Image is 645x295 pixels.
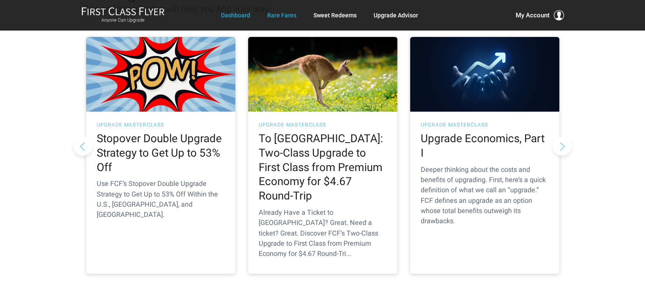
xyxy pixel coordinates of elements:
[259,122,387,127] h3: UPGRADE MASTERCLASS
[97,179,225,220] p: Use FCF’s Stopover Double Upgrade Strategy to Get Up to 53% Off Within the U.S., [GEOGRAPHIC_DATA...
[86,37,235,274] a: UPGRADE MASTERCLASS Stopover Double Upgrade Strategy to Get Up to 53% Off Use FCF’s Stopover Doub...
[97,122,225,127] h3: UPGRADE MASTERCLASS
[553,136,572,155] button: Next slide
[81,7,165,16] img: First Class Flyer
[248,37,397,274] a: UPGRADE MASTERCLASS To [GEOGRAPHIC_DATA]: Two-Class Upgrade to First Class from Premium Economy f...
[421,132,549,160] h2: Upgrade Economics, Part I
[313,8,357,23] a: Sweet Redeems
[221,8,250,23] a: Dashboard
[267,8,296,23] a: Rare Fares
[259,208,387,259] p: Already Have a Ticket to [GEOGRAPHIC_DATA]? Great. Need a ticket? Great. Discover FCF’s Two-Class...
[374,8,418,23] a: Upgrade Advisor
[421,122,549,127] h3: UPGRADE MASTERCLASS
[97,132,225,174] h2: Stopover Double Upgrade Strategy to Get Up to 53% Off
[259,132,387,203] h2: To [GEOGRAPHIC_DATA]: Two-Class Upgrade to First Class from Premium Economy for $4.67 Round-Trip
[73,136,92,155] button: Previous slide
[516,10,564,20] button: My Account
[516,10,550,20] span: My Account
[421,165,549,227] p: Deeper thinking about the costs and benefits of upgrading. First, here’s a quick definition of wh...
[81,17,165,23] small: Anyone Can Upgrade
[81,7,165,24] a: First Class FlyerAnyone Can Upgrade
[410,37,559,274] a: UPGRADE MASTERCLASS Upgrade Economics, Part I Deeper thinking about the costs and benefits of upg...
